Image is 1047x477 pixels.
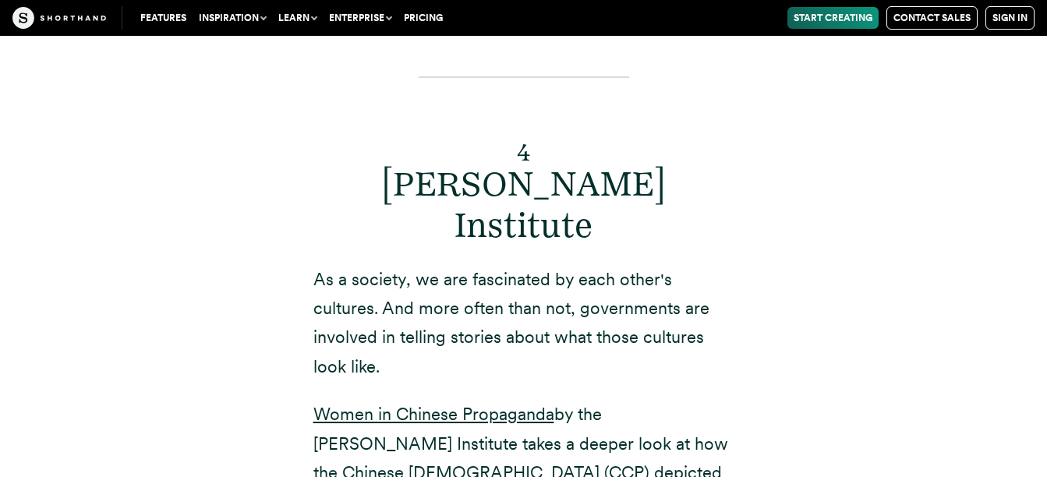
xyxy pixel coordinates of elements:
[398,7,449,29] a: Pricing
[272,7,323,29] button: Learn
[193,7,272,29] button: Inspiration
[313,404,554,424] a: Women in Chinese Propaganda
[323,7,398,29] button: Enterprise
[12,7,106,29] img: The Craft
[517,137,530,166] sub: 4
[985,6,1035,30] a: Sign in
[313,122,734,246] h2: [PERSON_NAME] Institute
[787,7,879,29] a: Start Creating
[313,265,734,382] p: As a society, we are fascinated by each other's cultures. And more often than not, governments ar...
[886,6,978,30] a: Contact Sales
[134,7,193,29] a: Features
